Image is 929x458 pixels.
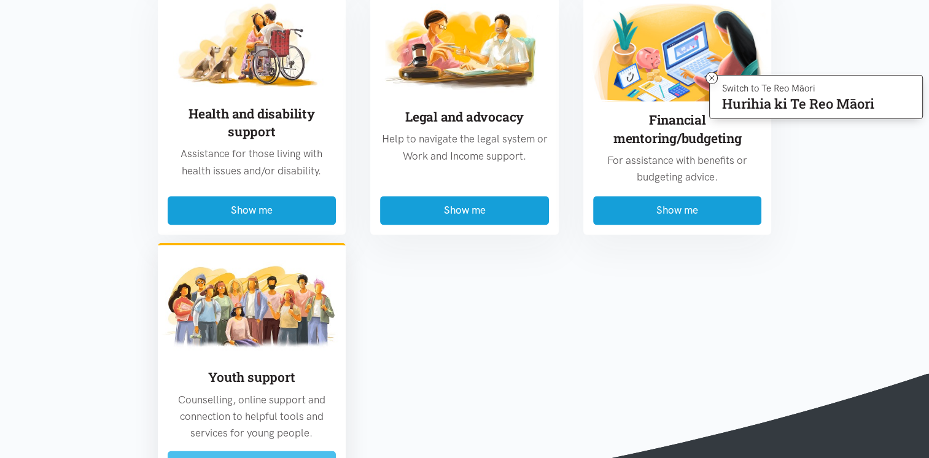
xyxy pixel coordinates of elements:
[722,98,874,109] p: Hurihia ki Te Reo Māori
[168,196,336,225] button: Show me
[168,105,336,141] h3: Health and disability support
[168,368,336,386] h3: Youth support
[593,111,762,147] h3: Financial mentoring/budgeting
[168,391,336,441] p: Counselling, online support and connection to helpful tools and services for young people.
[168,146,336,179] p: Assistance for those living with health issues and/or disability.
[722,85,874,92] p: Switch to Te Reo Māori
[593,196,762,225] button: Show me
[380,196,549,225] button: Show me
[593,152,762,185] p: For assistance with benefits or budgeting advice.
[380,131,549,164] p: Help to navigate the legal system or Work and Income support.
[380,108,549,126] h3: Legal and advocacy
